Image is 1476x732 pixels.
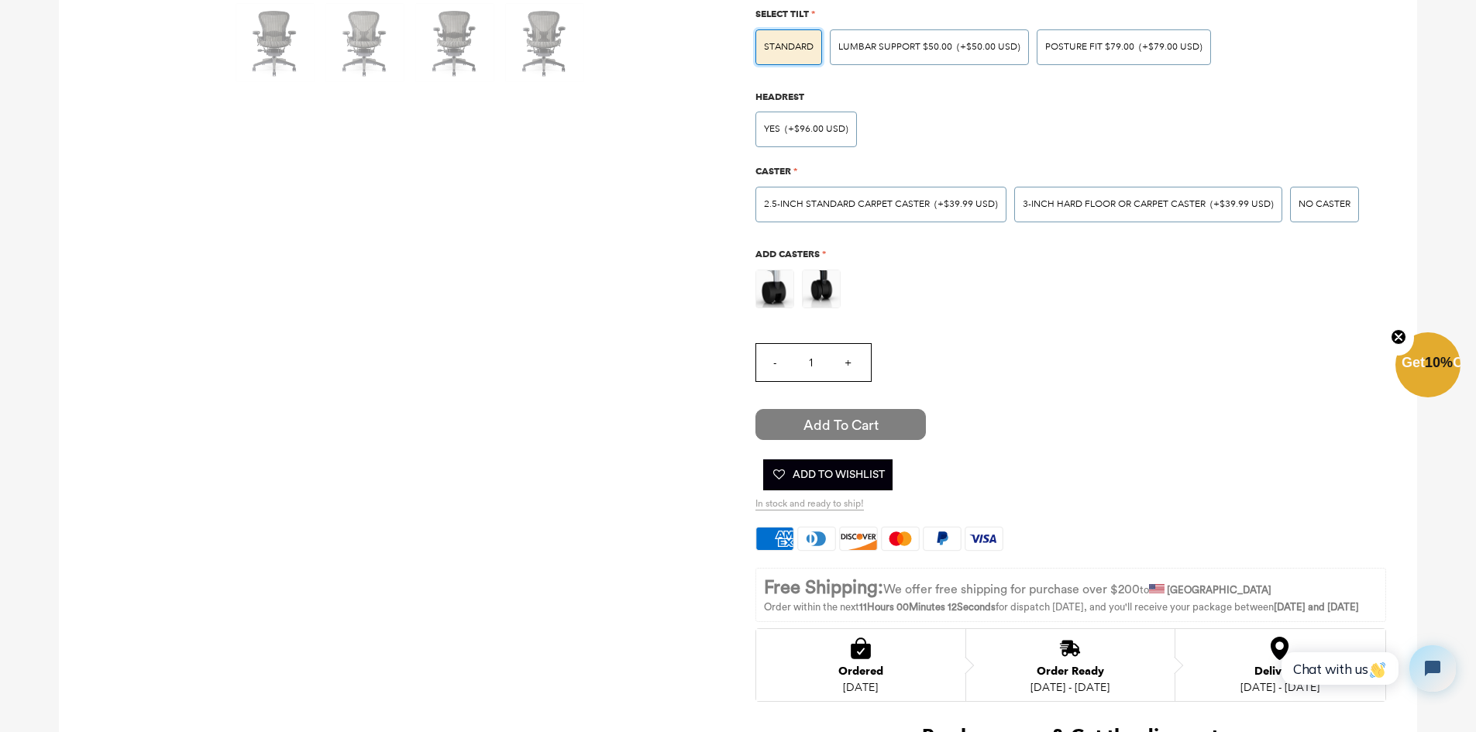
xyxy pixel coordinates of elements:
img: https://apo-admin.mageworx.com/front/img/chairorama.myshopify.com/31d0d775b39576588939cdbf53a0ccb... [803,270,840,308]
span: 3-inch Hard Floor or Carpet Caster [1023,198,1206,210]
div: [DATE] - [DATE] [1240,681,1319,693]
strong: [GEOGRAPHIC_DATA] [1167,585,1271,595]
span: We offer free shipping for purchase over $200 [883,583,1140,596]
span: POSTURE FIT $79.00 [1045,41,1134,53]
div: Get10%OffClose teaser [1395,334,1461,399]
input: - [756,344,793,381]
span: 2.5-inch Standard Carpet Caster [764,198,930,210]
strong: [DATE] and [DATE] [1274,602,1359,612]
span: Caster [755,165,791,177]
span: Add To Wishlist [771,459,885,490]
span: (+$50.00 USD) [957,43,1020,52]
img: Classic Aeron Chair (Renewed) - chairorama [326,4,404,81]
div: Order Ready [1030,665,1110,678]
span: In stock and ready to ship! [755,498,864,511]
img: Classic Aeron Chair (Renewed) - chairorama [236,4,314,81]
strong: Free Shipping: [764,579,883,597]
span: STANDARD [764,41,814,53]
div: Ordered [838,665,883,678]
div: [DATE] - [DATE] [1030,681,1110,693]
img: https://apo-admin.mageworx.com/front/img/chairorama.myshopify.com/3ce8324a12df2187609b09bd6a28e22... [756,270,793,308]
img: Classic Aeron Chair (Renewed) - chairorama [416,4,494,81]
img: Classic Aeron Chair (Renewed) - chairorama [506,4,583,81]
input: + [829,344,866,381]
button: Add to Cart [755,409,926,440]
div: [DATE] [838,681,883,693]
span: Add Casters [755,248,820,259]
span: (+$96.00 USD) [785,125,848,134]
span: LUMBAR SUPPORT $50.00 [838,41,952,53]
button: Add To Wishlist [763,459,893,490]
button: Close teaser [1383,320,1414,356]
p: to [764,576,1378,600]
div: Delivered [1240,665,1319,678]
p: Order within the next for dispatch [DATE], and you'll receive your package between [764,601,1378,614]
span: (+$79.00 USD) [1139,43,1202,52]
span: 11Hours 00Minutes 12Seconds [859,602,996,612]
span: Select Tilt [755,8,809,19]
span: Yes [764,123,780,135]
span: (+$39.99 USD) [934,200,998,209]
span: (+$39.99 USD) [1210,200,1274,209]
span: Headrest [755,91,804,102]
span: No caster [1299,198,1350,210]
span: 10% [1425,355,1453,370]
iframe: Tidio Chat [1264,632,1469,705]
span: Get Off [1402,355,1473,370]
